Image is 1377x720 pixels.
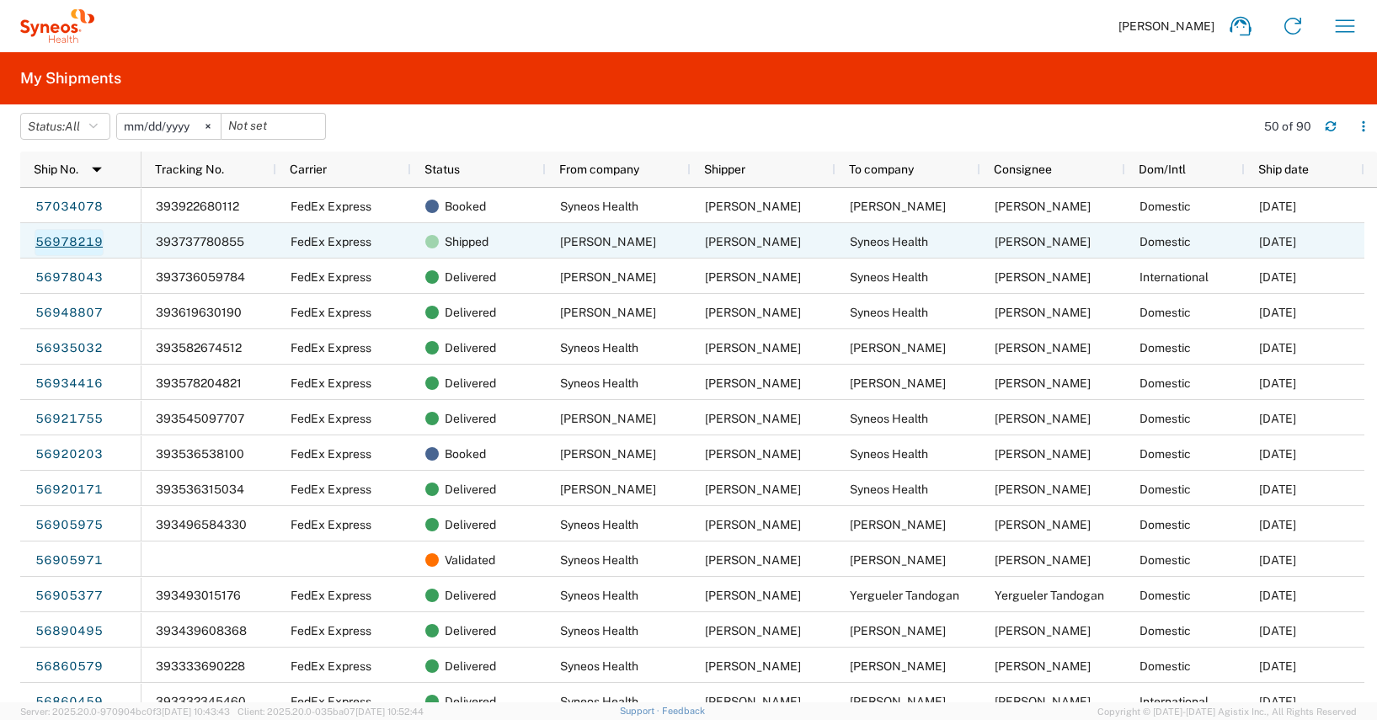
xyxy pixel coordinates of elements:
span: Syneos Health [560,200,638,213]
input: Not set [221,114,325,139]
span: Yergueler Tandogan [995,589,1104,602]
span: Luisa Stickel [705,483,801,496]
a: 56860579 [35,653,104,680]
button: Status:All [20,113,110,140]
span: Brandt Janine [850,624,946,637]
a: 56978219 [35,229,104,256]
a: 56905377 [35,583,104,610]
span: Carrier [290,163,327,176]
span: Benedikt Girnghuber [995,553,1091,567]
span: FedEx Express [291,624,371,637]
span: Domestic [1139,659,1191,673]
span: Syneos Health [560,518,638,531]
span: FedEx Express [291,589,371,602]
a: Feedback [662,706,705,716]
span: Delivered [445,365,496,401]
span: Antoine Kouwonou [995,412,1091,425]
span: 09/18/2025 [1259,659,1296,673]
span: Teo Siong [560,270,656,284]
a: 57034078 [35,194,104,221]
span: Katharina Keskenti [560,235,656,248]
span: Domestic [1139,447,1191,461]
span: FedEx Express [291,518,371,531]
span: 393493015176 [156,589,241,602]
span: 393536315034 [156,483,244,496]
span: Syneos Health [850,447,928,461]
h2: My Shipments [20,68,121,88]
a: 56890495 [35,618,104,645]
span: Syneos Health [560,695,638,708]
a: 56934416 [35,371,104,397]
span: Syneos Health [560,553,638,567]
span: To company [849,163,914,176]
span: FedEx Express [291,659,371,673]
span: From company [559,163,639,176]
span: [PERSON_NAME] [1118,19,1214,34]
span: FedEx Express [291,483,371,496]
span: FedEx Express [291,447,371,461]
span: Brandt Janine [995,624,1091,637]
span: Syneos Health [560,376,638,390]
span: FedEx Express [291,270,371,284]
span: Delivered [445,578,496,613]
span: Benedikt Girnghuber [850,518,946,531]
span: Antoine Kouwonou [995,270,1091,284]
span: Neufeld, Waldemar [850,659,946,673]
span: Katharina Keskenti [705,235,801,248]
span: FedEx Express [291,376,371,390]
span: 09/22/2025 [1259,624,1296,637]
span: Matilda Fernandez [995,695,1091,708]
span: Yergueler Tandogan [850,589,959,602]
span: Delivered [445,648,496,684]
a: Support [620,706,662,716]
span: 393332345460 [156,695,246,708]
span: Server: 2025.20.0-970904bc0f3 [20,707,230,717]
span: 393736059784 [156,270,245,284]
span: 393536538100 [156,447,244,461]
span: Domestic [1139,483,1191,496]
span: International [1139,695,1209,708]
span: Domestic [1139,589,1191,602]
span: Antoine Kouwonou [705,659,801,673]
span: Sylvia Max [705,412,801,425]
span: Delivered [445,472,496,507]
span: 09/23/2025 [1259,518,1296,531]
span: Antoine Kouwonou [705,553,801,567]
span: 393619630190 [156,306,242,319]
span: Domestic [1139,518,1191,531]
span: Stefanie Dekarz [560,306,656,319]
span: Delivered [445,684,496,719]
span: Luisa Stickel [560,483,656,496]
span: Booked [445,189,486,224]
span: Syneos Health [560,341,638,355]
span: 393922680112 [156,200,239,213]
span: Delivered [445,401,496,436]
span: Antoine Kouwonou [705,518,801,531]
span: Antoine Kouwonou [705,695,801,708]
span: Consignee [994,163,1052,176]
img: arrow-dropdown.svg [83,156,110,183]
span: Validated [445,542,495,578]
span: 393737780855 [156,235,244,248]
span: Matilda Fernandez [850,695,946,708]
span: 393545097707 [156,412,244,425]
a: 56921755 [35,406,104,433]
span: Sylvia Max [560,412,656,425]
span: [DATE] 10:52:44 [355,707,424,717]
span: Antoine Kouwonou [705,624,801,637]
span: Antoine Kouwonou [705,341,801,355]
span: FedEx Express [291,306,371,319]
span: Domestic [1139,306,1191,319]
span: Syneos Health [560,624,638,637]
span: 393496584330 [156,518,247,531]
span: FedEx Express [291,412,371,425]
span: Alice Hocheid [850,376,946,390]
span: Delivered [445,259,496,295]
span: 10/06/2025 [1259,200,1296,213]
a: 56905971 [35,547,104,574]
span: Antoine Kouwonou [995,483,1091,496]
span: Ship No. [34,163,78,176]
span: Syneos Health [560,589,638,602]
span: Shipper [704,163,745,176]
span: 09/26/2025 [1259,341,1296,355]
